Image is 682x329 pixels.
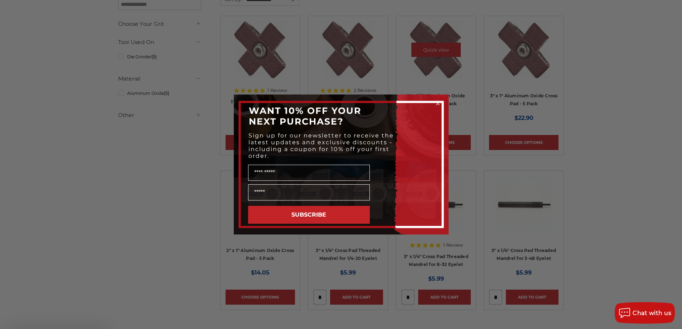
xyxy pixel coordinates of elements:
span: WANT 10% OFF YOUR NEXT PURCHASE? [249,105,361,127]
span: Chat with us [633,310,671,316]
button: Close dialog [434,100,441,107]
button: SUBSCRIBE [248,206,370,224]
input: Email [248,184,370,200]
button: Chat with us [615,302,675,324]
span: Sign up for our newsletter to receive the latest updates and exclusive discounts - including a co... [248,132,394,159]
